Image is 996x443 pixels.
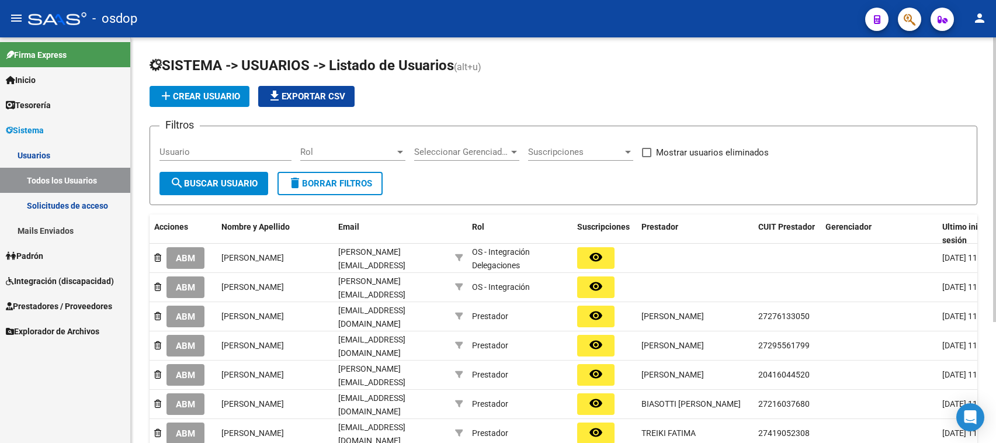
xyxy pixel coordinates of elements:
datatable-header-cell: Rol [467,214,572,253]
mat-icon: delete [288,176,302,190]
mat-icon: search [170,176,184,190]
button: Buscar Usuario [159,172,268,195]
span: [DATE] 11:33 [942,282,988,292]
span: ABM [176,399,195,410]
div: Prestador [472,368,508,382]
datatable-header-cell: Email [334,214,450,253]
span: Seleccionar Gerenciador [414,147,509,157]
span: SISTEMA -> USUARIOS -> Listado de Usuarios [150,57,454,74]
span: Padrón [6,250,43,262]
mat-icon: remove_red_eye [589,279,603,293]
datatable-header-cell: Prestador [637,214,754,253]
span: Mostrar usuarios eliminados [656,146,769,160]
span: Email [338,222,359,231]
span: Rol [300,147,395,157]
datatable-header-cell: CUIT Prestador [754,214,821,253]
mat-icon: remove_red_eye [589,250,603,264]
mat-icon: menu [9,11,23,25]
span: [DATE] 11:29 [942,341,988,350]
span: [PERSON_NAME][EMAIL_ADDRESS][DOMAIN_NAME] [338,247,405,283]
span: 20416044520 [758,370,810,379]
mat-icon: remove_red_eye [589,309,603,323]
span: Acciones [154,222,188,231]
mat-icon: remove_red_eye [589,396,603,410]
span: [EMAIL_ADDRESS][DOMAIN_NAME] [338,393,405,416]
span: Ultimo inicio sesión [942,222,989,245]
span: - osdop [92,6,137,32]
mat-icon: remove_red_eye [589,338,603,352]
span: Explorador de Archivos [6,325,99,338]
span: [PERSON_NAME][EMAIL_ADDRESS][DOMAIN_NAME] [338,276,405,313]
span: Prestador [641,222,678,231]
button: Crear Usuario [150,86,249,107]
span: Suscripciones [577,222,630,231]
span: Rol [472,222,484,231]
span: Integración (discapacidad) [6,275,114,288]
span: BIASOTTI [PERSON_NAME] [641,399,741,409]
div: Prestador [472,427,508,440]
span: Buscar Usuario [170,178,258,189]
button: Exportar CSV [258,86,355,107]
span: Sistema [6,124,44,137]
mat-icon: file_download [268,89,282,103]
span: [DATE] 11:35 [942,253,988,262]
span: [PERSON_NAME] [221,341,284,350]
span: ABM [176,428,195,439]
span: 27419052308 [758,428,810,438]
span: ABM [176,282,195,293]
span: [PERSON_NAME] [641,370,704,379]
span: 27216037680 [758,399,810,409]
span: [DATE] 11:16 [942,399,988,409]
span: Suscripciones [528,147,623,157]
span: Inicio [6,74,36,86]
div: Open Intercom Messenger [956,403,984,431]
span: Gerenciador [825,222,872,231]
div: OS - Integración Delegaciones [472,245,568,272]
span: Nombre y Apellido [221,222,290,231]
div: Prestador [472,339,508,352]
button: ABM [166,247,204,269]
mat-icon: remove_red_eye [589,425,603,439]
button: ABM [166,276,204,298]
datatable-header-cell: Nombre y Apellido [217,214,334,253]
span: ABM [176,253,195,264]
datatable-header-cell: Gerenciador [821,214,938,253]
div: Prestador [472,397,508,411]
mat-icon: person [973,11,987,25]
span: ABM [176,312,195,322]
span: [DATE] 11:08 [942,428,988,438]
span: Exportar CSV [268,91,345,102]
span: Firma Express [6,49,67,61]
span: [PERSON_NAME] [221,428,284,438]
span: [PERSON_NAME] [221,312,284,321]
span: [PERSON_NAME] [641,312,704,321]
button: ABM [166,306,204,327]
span: [PERSON_NAME] [641,341,704,350]
datatable-header-cell: Acciones [150,214,217,253]
span: (alt+u) [454,61,481,72]
button: ABM [166,364,204,386]
span: [PERSON_NAME][EMAIL_ADDRESS][DOMAIN_NAME] [338,364,405,400]
span: [PERSON_NAME] [221,399,284,409]
span: Tesorería [6,99,51,112]
span: Borrar Filtros [288,178,372,189]
span: [DATE] 11:25 [942,370,988,379]
h3: Filtros [159,117,200,133]
span: 27295561799 [758,341,810,350]
span: [PERSON_NAME] [221,370,284,379]
span: [EMAIL_ADDRESS][DOMAIN_NAME] [338,306,405,328]
span: [PERSON_NAME] [221,253,284,262]
div: OS - Integración [472,281,530,294]
button: Borrar Filtros [277,172,383,195]
span: TREIKI FATIMA [641,428,696,438]
span: [PERSON_NAME] [221,282,284,292]
mat-icon: add [159,89,173,103]
span: ABM [176,341,195,351]
span: ABM [176,370,195,380]
mat-icon: remove_red_eye [589,367,603,381]
datatable-header-cell: Suscripciones [572,214,637,253]
span: CUIT Prestador [758,222,815,231]
span: Prestadores / Proveedores [6,300,112,313]
button: ABM [166,393,204,415]
span: [DATE] 11:29 [942,312,988,321]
